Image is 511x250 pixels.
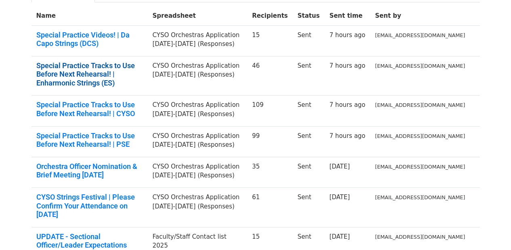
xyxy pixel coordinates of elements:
[329,31,365,39] a: 7 hours ago
[36,131,143,149] a: Special Practice Tracks to Use Before Next Rehearsal! | PSE
[148,25,247,56] td: CYSO Orchestras Application [DATE]-[DATE] (Responses)
[375,32,465,38] small: [EMAIL_ADDRESS][DOMAIN_NAME]
[148,96,247,126] td: CYSO Orchestras Application [DATE]-[DATE] (Responses)
[36,193,143,219] a: CYSO Strings Festival | Please Confirm Your Attendance on [DATE]
[148,157,247,187] td: CYSO Orchestras Application [DATE]-[DATE] (Responses)
[148,188,247,227] td: CYSO Orchestras Application [DATE]-[DATE] (Responses)
[324,6,370,25] th: Sent time
[370,6,470,25] th: Sent by
[247,56,293,96] td: 46
[375,63,465,69] small: [EMAIL_ADDRESS][DOMAIN_NAME]
[36,31,143,48] a: Special Practice Videos! | Da Capo Strings (DCS)
[375,102,465,108] small: [EMAIL_ADDRESS][DOMAIN_NAME]
[329,194,350,201] a: [DATE]
[148,6,247,25] th: Spreadsheet
[293,126,325,157] td: Sent
[36,61,143,87] a: Special Practice Tracks to Use Before Next Rehearsal! | Enharmonic Strings (ES)
[375,194,465,200] small: [EMAIL_ADDRESS][DOMAIN_NAME]
[293,56,325,96] td: Sent
[148,56,247,96] td: CYSO Orchestras Application [DATE]-[DATE] (Responses)
[293,96,325,126] td: Sent
[36,232,143,250] a: UPDATE - Sectional Officer/Leader Expectations
[375,164,465,170] small: [EMAIL_ADDRESS][DOMAIN_NAME]
[329,132,365,140] a: 7 hours ago
[375,234,465,240] small: [EMAIL_ADDRESS][DOMAIN_NAME]
[293,25,325,56] td: Sent
[247,188,293,227] td: 61
[329,101,365,108] a: 7 hours ago
[247,6,293,25] th: Recipients
[329,233,350,240] a: [DATE]
[247,126,293,157] td: 99
[247,96,293,126] td: 109
[471,211,511,250] iframe: Chat Widget
[293,6,325,25] th: Status
[375,133,465,139] small: [EMAIL_ADDRESS][DOMAIN_NAME]
[247,25,293,56] td: 15
[293,157,325,187] td: Sent
[36,162,143,179] a: Orchestra Officer Nomination & Brief Meeting [DATE]
[148,126,247,157] td: CYSO Orchestras Application [DATE]-[DATE] (Responses)
[293,188,325,227] td: Sent
[36,100,143,118] a: Special Practice Tracks to Use Before Next Rehearsal! | CYSO
[32,6,148,25] th: Name
[247,157,293,187] td: 35
[329,163,350,170] a: [DATE]
[329,62,365,69] a: 7 hours ago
